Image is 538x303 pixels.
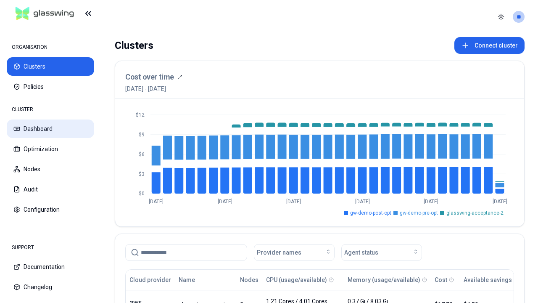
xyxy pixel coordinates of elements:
button: Cost [435,271,447,288]
tspan: $12 [136,112,145,118]
button: Policies [7,77,94,96]
button: Changelog [7,278,94,296]
tspan: [DATE] [286,199,301,205]
button: Nodes [7,160,94,178]
button: Cloud provider [129,271,171,288]
button: Provider names [254,244,335,261]
tspan: [DATE] [149,199,164,205]
button: Configuration [7,200,94,219]
span: gw-demo-pre-opt [400,210,438,216]
div: SUPPORT [7,239,94,256]
div: Clusters [115,37,153,54]
button: Memory (usage/available) [348,271,420,288]
h3: Cost over time [125,71,174,83]
img: GlassWing [12,4,77,24]
span: [DATE] - [DATE] [125,85,182,93]
tspan: [DATE] [493,199,507,205]
button: Nodes [240,271,258,288]
button: Clusters [7,57,94,76]
tspan: [DATE] [355,199,370,205]
tspan: [DATE] [218,199,232,205]
button: Optimization [7,140,94,158]
div: CLUSTER [7,101,94,118]
span: Agent status [344,248,378,257]
button: Name [179,271,195,288]
tspan: [DATE] [424,199,438,205]
tspan: $0 [139,191,145,197]
button: Dashboard [7,120,94,138]
button: CPU (usage/available) [266,271,327,288]
span: gw-demo-post-opt [350,210,391,216]
button: Agent status [341,244,422,261]
span: Provider names [257,248,301,257]
button: Audit [7,180,94,199]
button: Available savings [464,271,512,288]
div: ORGANISATION [7,39,94,56]
tspan: $6 [139,151,145,157]
span: glasswing-acceptance-2 [446,210,504,216]
tspan: $3 [139,171,145,177]
tspan: $9 [139,132,145,138]
button: Documentation [7,258,94,276]
button: Connect cluster [454,37,525,54]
